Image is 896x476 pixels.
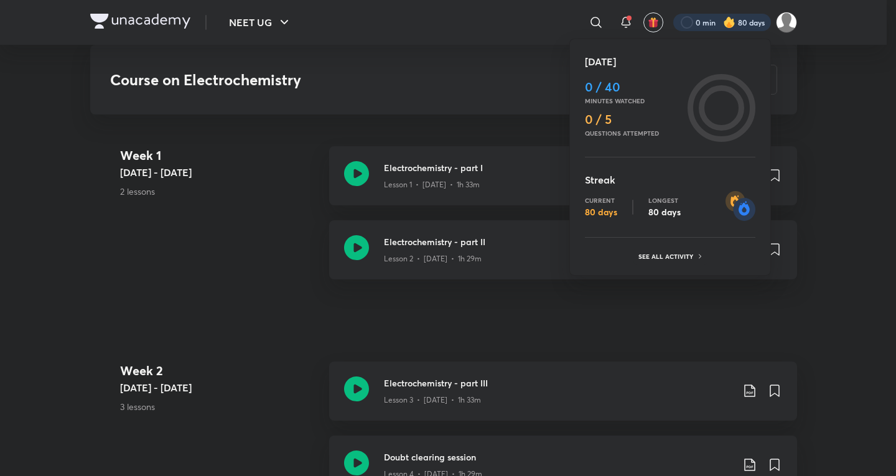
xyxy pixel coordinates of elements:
p: Minutes watched [585,97,683,105]
h4: 0 / 5 [585,112,683,127]
h5: [DATE] [585,54,755,69]
h4: 0 / 40 [585,80,683,95]
p: Longest [648,197,681,204]
h5: Streak [585,172,755,187]
p: Questions attempted [585,129,683,137]
p: See all activity [638,253,696,260]
img: streak [726,191,755,221]
p: 80 days [648,207,681,218]
p: 80 days [585,207,617,218]
p: Current [585,197,617,204]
